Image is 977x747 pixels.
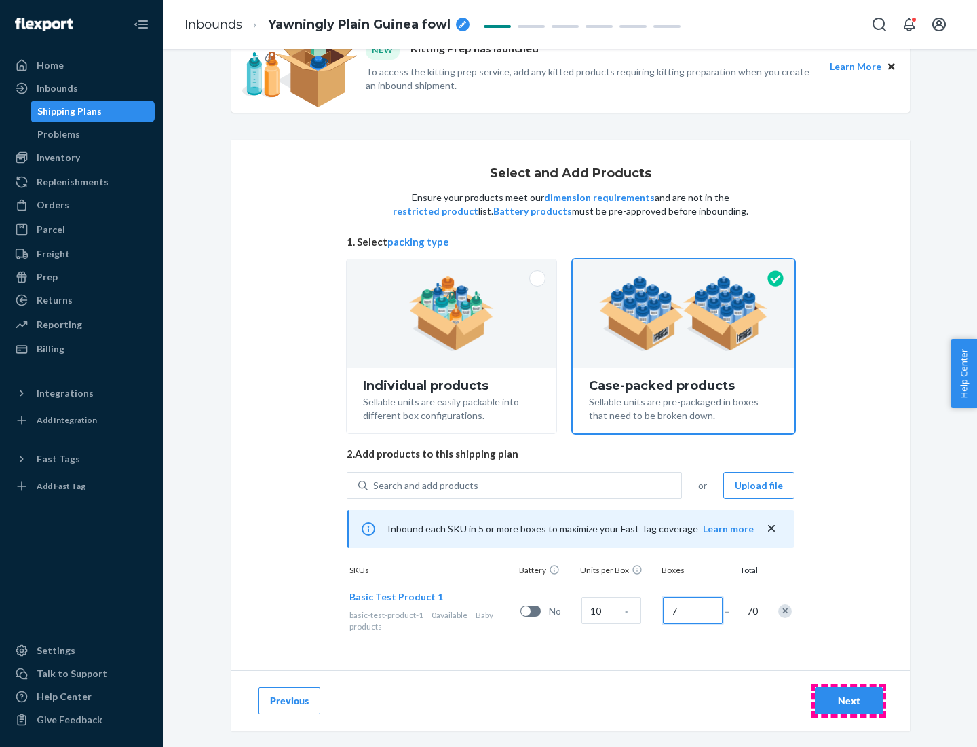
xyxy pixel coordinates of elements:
[37,480,85,492] div: Add Fast Tag
[8,243,155,265] a: Freight
[826,694,871,708] div: Next
[698,479,707,492] span: or
[185,17,242,32] a: Inbounds
[363,379,540,393] div: Individual products
[347,447,794,461] span: 2. Add products to this shipping plan
[37,175,109,189] div: Replenishments
[391,191,750,218] p: Ensure your products meet our and are not in the list. must be pre-approved before inbounding.
[724,604,737,618] span: =
[8,147,155,168] a: Inventory
[490,167,651,181] h1: Select and Add Products
[8,640,155,661] a: Settings
[8,448,155,470] button: Fast Tags
[8,194,155,216] a: Orders
[37,128,80,141] div: Problems
[778,604,792,618] div: Remove Item
[765,522,778,536] button: close
[15,18,73,31] img: Flexport logo
[258,687,320,714] button: Previous
[349,591,443,602] span: Basic Test Product 1
[8,77,155,99] a: Inbounds
[884,59,899,74] button: Close
[830,59,881,74] button: Learn More
[493,204,572,218] button: Battery products
[349,590,443,604] button: Basic Test Product 1
[8,314,155,335] a: Reporting
[581,597,641,624] input: Case Quantity
[8,409,155,431] a: Add Integration
[8,686,155,708] a: Help Center
[37,414,97,426] div: Add Integration
[925,11,953,38] button: Open account menu
[37,247,70,261] div: Freight
[866,11,893,38] button: Open Search Box
[268,16,451,34] span: Yawningly Plain Guinea fowl
[410,41,539,59] p: Kitting Prep has launched
[347,564,516,579] div: SKUs
[516,564,577,579] div: Battery
[727,564,761,579] div: Total
[37,690,92,704] div: Help Center
[8,709,155,731] button: Give Feedback
[8,289,155,311] a: Returns
[577,564,659,579] div: Units per Box
[703,522,754,536] button: Learn more
[393,204,478,218] button: restricted product
[31,124,155,145] a: Problems
[349,610,423,620] span: basic-test-product-1
[37,452,80,466] div: Fast Tags
[432,610,467,620] span: 0 available
[128,11,155,38] button: Close Navigation
[37,667,107,680] div: Talk to Support
[366,65,818,92] p: To access the kitting prep service, add any kitted products requiring kitting preparation when yo...
[37,223,65,236] div: Parcel
[37,293,73,307] div: Returns
[37,270,58,284] div: Prep
[37,105,102,118] div: Shipping Plans
[37,58,64,72] div: Home
[8,338,155,360] a: Billing
[409,276,494,351] img: individual-pack.facf35554cb0f1810c75b2bd6df2d64e.png
[663,597,723,624] input: Number of boxes
[37,342,64,356] div: Billing
[37,713,102,727] div: Give Feedback
[744,604,758,618] span: 70
[37,198,69,212] div: Orders
[549,604,576,618] span: No
[723,472,794,499] button: Upload file
[896,11,923,38] button: Open notifications
[31,101,155,122] a: Shipping Plans
[589,379,778,393] div: Case-packed products
[347,235,794,249] span: 1. Select
[8,54,155,76] a: Home
[544,191,655,204] button: dimension requirements
[37,644,75,657] div: Settings
[366,41,400,59] div: NEW
[37,151,80,164] div: Inventory
[373,479,478,492] div: Search and add products
[37,386,94,400] div: Integrations
[347,510,794,548] div: Inbound each SKU in 5 or more boxes to maximize your Fast Tag coverage
[37,81,78,95] div: Inbounds
[37,318,82,331] div: Reporting
[174,5,480,45] ol: breadcrumbs
[8,663,155,685] a: Talk to Support
[589,393,778,422] div: Sellable units are pre-packaged in boxes that need to be broken down.
[951,339,977,408] button: Help Center
[8,171,155,193] a: Replenishments
[8,219,155,240] a: Parcel
[8,475,155,497] a: Add Fast Tag
[8,266,155,288] a: Prep
[659,564,727,579] div: Boxes
[599,276,768,351] img: case-pack.59cecea509d18c883b923b81aeac6d0b.png
[8,382,155,404] button: Integrations
[815,687,883,714] button: Next
[363,393,540,422] div: Sellable units are easily packable into different box configurations.
[387,235,449,249] button: packing type
[349,609,515,632] div: Baby products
